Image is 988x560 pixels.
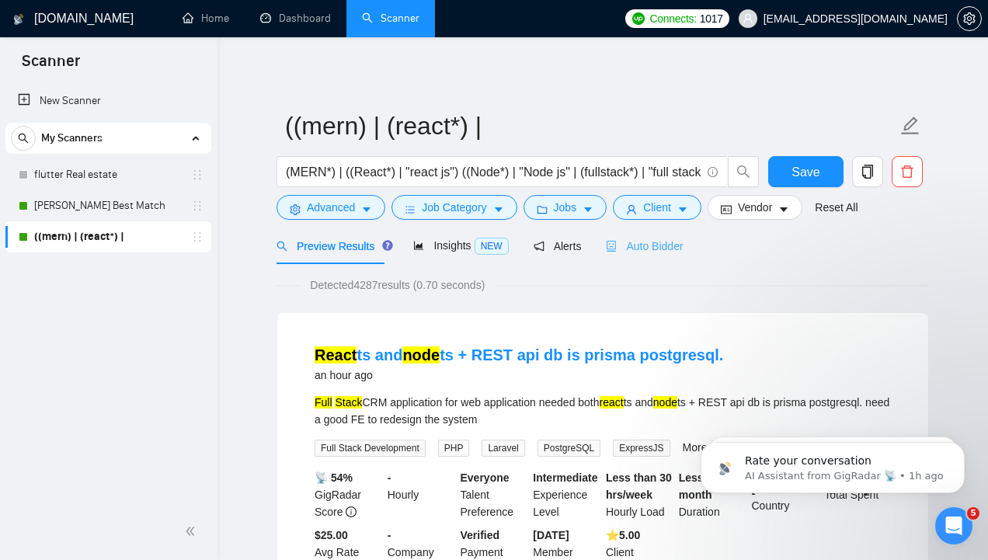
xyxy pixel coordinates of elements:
span: robot [606,241,617,252]
span: delete [892,165,922,179]
span: setting [958,12,981,25]
span: Jobs [554,199,577,216]
span: holder [191,169,204,181]
div: an hour ago [315,366,723,384]
b: Intermediate [533,471,597,484]
span: user [743,13,753,24]
span: search [729,165,758,179]
iframe: Intercom notifications message [677,409,988,518]
img: upwork-logo.png [632,12,645,25]
span: Vendor [738,199,772,216]
button: idcardVendorcaret-down [708,195,802,220]
div: Talent Preference [457,469,531,520]
span: Preview Results [277,240,388,252]
span: NEW [475,238,509,255]
input: Search Freelance Jobs... [286,162,701,182]
span: setting [290,203,301,215]
span: Save [791,162,819,182]
span: caret-down [361,203,372,215]
span: caret-down [778,203,789,215]
span: Insights [413,239,508,252]
mark: node [653,396,677,409]
span: caret-down [677,203,688,215]
a: ((mern) | (react*) | [34,221,182,252]
b: Less than 30 hrs/week [606,471,672,501]
span: idcard [721,203,732,215]
button: setting [957,6,982,31]
span: Advanced [307,199,355,216]
span: Alerts [534,240,582,252]
span: Auto Bidder [606,240,683,252]
b: - [388,471,391,484]
div: Hourly [384,469,457,520]
span: caret-down [493,203,504,215]
a: [PERSON_NAME] Best Match [34,190,182,221]
span: holder [191,200,204,212]
b: 📡 54% [315,471,353,484]
a: Reset All [815,199,858,216]
li: New Scanner [5,85,211,117]
button: copy [852,156,883,187]
mark: Stack [335,396,362,409]
span: user [626,203,637,215]
iframe: Intercom live chat [935,507,972,544]
mark: node [402,346,440,363]
div: GigRadar Score [311,469,384,520]
div: Duration [676,469,749,520]
span: Laravel [482,440,524,457]
button: search [728,156,759,187]
span: Full Stack Development [315,440,426,457]
b: - [388,529,391,541]
a: flutter Real estate [34,159,182,190]
span: search [277,241,287,252]
span: info-circle [708,167,718,177]
b: [DATE] [533,529,569,541]
span: 5 [967,507,979,520]
button: delete [892,156,923,187]
button: userClientcaret-down [613,195,701,220]
span: Job Category [422,199,486,216]
span: double-left [185,523,200,539]
mark: react [600,396,624,409]
mark: React [315,346,357,363]
span: Detected 4287 results (0.70 seconds) [299,277,496,294]
a: New Scanner [18,85,199,117]
button: search [11,126,36,151]
a: searchScanner [362,12,419,25]
a: setting [957,12,982,25]
button: folderJobscaret-down [524,195,607,220]
span: folder [537,203,548,215]
span: Connects: [649,10,696,27]
span: bars [405,203,416,215]
input: Scanner name... [285,106,897,145]
span: Scanner [9,50,92,82]
b: $25.00 [315,529,348,541]
a: homeHome [183,12,229,25]
b: Everyone [461,471,510,484]
span: search [12,133,35,144]
span: info-circle [346,506,357,517]
button: barsJob Categorycaret-down [391,195,517,220]
a: Reactts andnodets + REST api db is prisma postgresql. [315,346,723,363]
span: PostgreSQL [537,440,600,457]
span: area-chart [413,240,424,251]
li: My Scanners [5,123,211,252]
button: settingAdvancedcaret-down [277,195,385,220]
b: Verified [461,529,500,541]
span: copy [853,165,882,179]
div: Hourly Load [603,469,676,520]
span: caret-down [583,203,593,215]
div: Tooltip anchor [381,238,395,252]
b: ⭐️ 5.00 [606,529,640,541]
span: My Scanners [41,123,103,154]
span: Client [643,199,671,216]
img: logo [13,7,24,32]
div: Experience Level [530,469,603,520]
span: 1017 [700,10,723,27]
div: CRM application for web application needed both ts and ts + REST api db is prisma postgresql. nee... [315,394,891,428]
a: dashboardDashboard [260,12,331,25]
